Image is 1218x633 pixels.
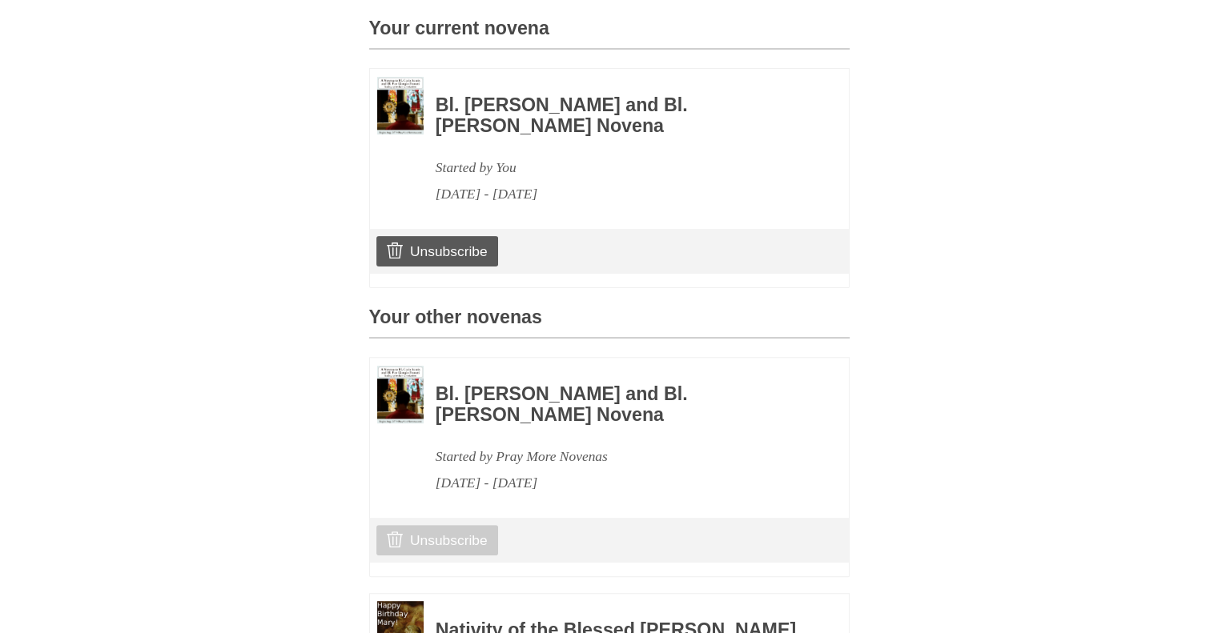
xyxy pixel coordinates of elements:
[436,95,806,136] h3: Bl. [PERSON_NAME] and Bl. [PERSON_NAME] Novena
[376,525,497,555] a: Unsubscribe
[377,77,424,135] img: Novena image
[436,154,806,181] div: Started by You
[436,181,806,207] div: [DATE] - [DATE]
[436,470,806,496] div: [DATE] - [DATE]
[436,384,806,425] h3: Bl. [PERSON_NAME] and Bl. [PERSON_NAME] Novena
[376,236,497,266] a: Unsubscribe
[377,366,424,424] img: Novena image
[369,307,850,339] h3: Your other novenas
[436,443,806,470] div: Started by Pray More Novenas
[369,18,850,50] h3: Your current novena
